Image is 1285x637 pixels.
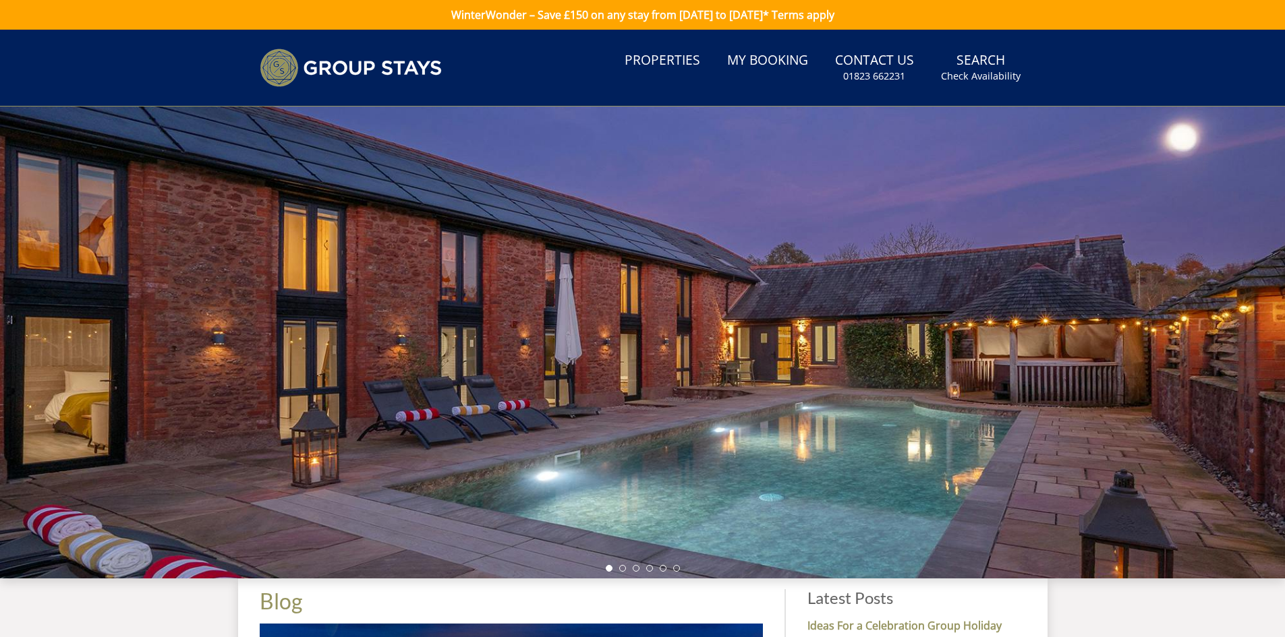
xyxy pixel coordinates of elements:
[941,69,1021,83] small: Check Availability
[722,46,813,76] a: My Booking
[843,69,905,83] small: 01823 662231
[936,46,1026,90] a: SearchCheck Availability
[260,588,302,614] a: Blog
[260,49,442,87] img: Group Stays
[807,617,1025,634] strong: Ideas For a Celebration Group Holiday
[830,46,919,90] a: Contact Us01823 662231
[619,46,706,76] a: Properties
[807,588,893,607] a: Latest Posts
